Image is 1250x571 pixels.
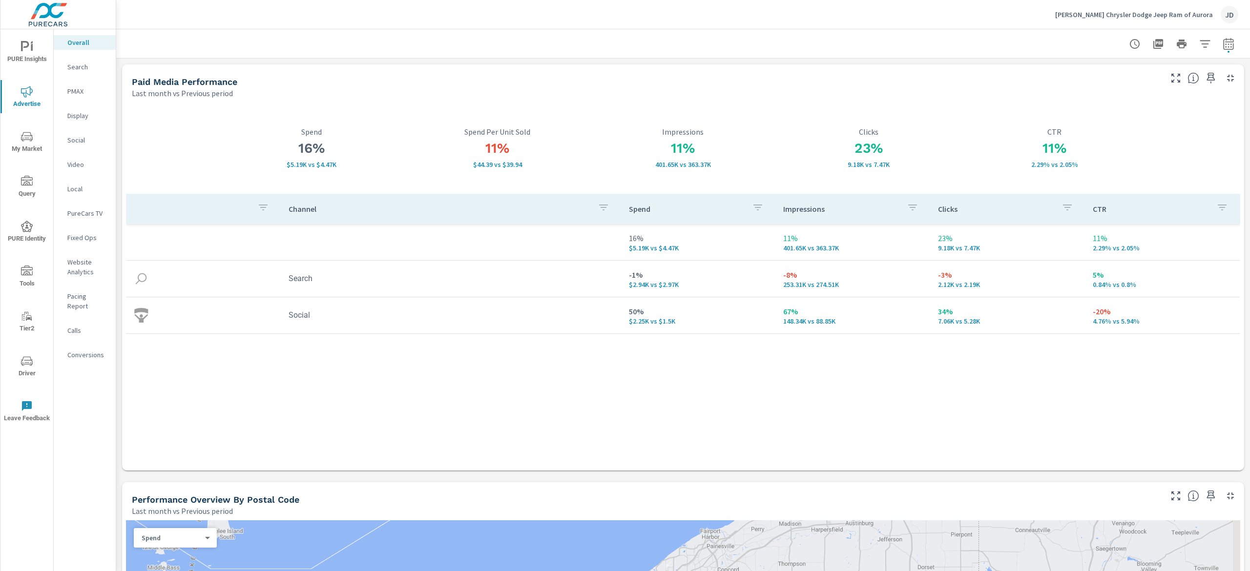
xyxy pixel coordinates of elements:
[1168,488,1184,504] button: Make Fullscreen
[54,347,116,362] div: Conversions
[783,306,922,317] p: 67%
[67,86,108,96] p: PMAX
[629,204,745,214] p: Spend
[1093,317,1232,325] p: 4.76% vs 5.94%
[590,127,776,136] p: Impressions
[1093,281,1232,288] p: 0.84% vs 0.8%
[132,505,233,517] p: Last month vs Previous period
[134,271,148,286] img: icon-search.svg
[776,127,961,136] p: Clicks
[629,306,768,317] p: 50%
[67,257,108,277] p: Website Analytics
[629,281,768,288] p: $2,939 vs $2,973
[1187,72,1199,84] span: Understand performance metrics over the selected time range.
[54,84,116,99] div: PMAX
[1093,232,1232,244] p: 11%
[67,326,108,335] p: Calls
[629,244,768,252] p: $5,194 vs $4,474
[134,533,209,543] div: Spend
[67,233,108,243] p: Fixed Ops
[1223,70,1238,86] button: Minimize Widget
[962,140,1147,157] h3: 11%
[67,38,108,47] p: Overall
[67,291,108,311] p: Pacing Report
[3,355,50,379] span: Driver
[67,62,108,72] p: Search
[54,230,116,245] div: Fixed Ops
[54,157,116,172] div: Video
[1221,6,1238,23] div: JD
[132,494,299,505] h5: Performance Overview By Postal Code
[132,87,233,99] p: Last month vs Previous period
[1093,244,1232,252] p: 2.29% vs 2.05%
[938,232,1077,244] p: 23%
[938,306,1077,317] p: 34%
[938,317,1077,325] p: 7.06K vs 5.28K
[54,323,116,338] div: Calls
[3,221,50,245] span: PURE Identity
[281,266,621,291] td: Search
[54,133,116,147] div: Social
[1172,34,1191,54] button: Print Report
[1223,488,1238,504] button: Minimize Widget
[0,29,53,433] div: nav menu
[1093,306,1232,317] p: -20%
[54,182,116,196] div: Local
[776,140,961,157] h3: 23%
[629,232,768,244] p: 16%
[1093,269,1232,281] p: 5%
[783,281,922,288] p: 253,308 vs 274,513
[783,269,922,281] p: -8%
[405,140,590,157] h3: 11%
[938,269,1077,281] p: -3%
[590,161,776,168] p: 401,651 vs 363,366
[289,204,590,214] p: Channel
[1203,70,1219,86] span: Save this to your personalized report
[67,350,108,360] p: Conversions
[1148,34,1168,54] button: "Export Report to PDF"
[962,127,1147,136] p: CTR
[67,184,108,194] p: Local
[938,281,1077,288] p: 2.12K vs 2.19K
[405,127,590,136] p: Spend Per Unit Sold
[54,60,116,74] div: Search
[629,269,768,281] p: -1%
[1055,10,1213,19] p: [PERSON_NAME] Chrysler Dodge Jeep Ram of Aurora
[219,161,404,168] p: $5,194 vs $4,474
[1219,34,1238,54] button: Select Date Range
[1187,490,1199,502] span: Understand performance data by postal code. Individual postal codes can be selected and expanded ...
[1195,34,1215,54] button: Apply Filters
[405,161,590,168] p: $44.39 vs $39.94
[1203,488,1219,504] span: Save this to your personalized report
[67,111,108,121] p: Display
[67,135,108,145] p: Social
[590,140,776,157] h3: 11%
[3,310,50,334] span: Tier2
[962,161,1147,168] p: 2.29% vs 2.05%
[281,303,621,327] td: Social
[938,204,1054,214] p: Clicks
[629,317,768,325] p: $2,254 vs $1,501
[1093,204,1208,214] p: CTR
[3,176,50,200] span: Query
[142,533,201,542] p: Spend
[3,265,50,289] span: Tools
[3,41,50,65] span: PURE Insights
[54,289,116,313] div: Pacing Report
[3,86,50,110] span: Advertise
[54,206,116,221] div: PureCars TV
[783,204,899,214] p: Impressions
[219,140,404,157] h3: 16%
[54,35,116,50] div: Overall
[783,244,922,252] p: 401,651 vs 363,366
[776,161,961,168] p: 9,181 vs 7,467
[134,308,148,323] img: icon-social.svg
[219,127,404,136] p: Spend
[54,255,116,279] div: Website Analytics
[54,108,116,123] div: Display
[783,317,922,325] p: 148,343 vs 88,853
[1168,70,1184,86] button: Make Fullscreen
[3,400,50,424] span: Leave Feedback
[3,131,50,155] span: My Market
[938,244,1077,252] p: 9,181 vs 7,467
